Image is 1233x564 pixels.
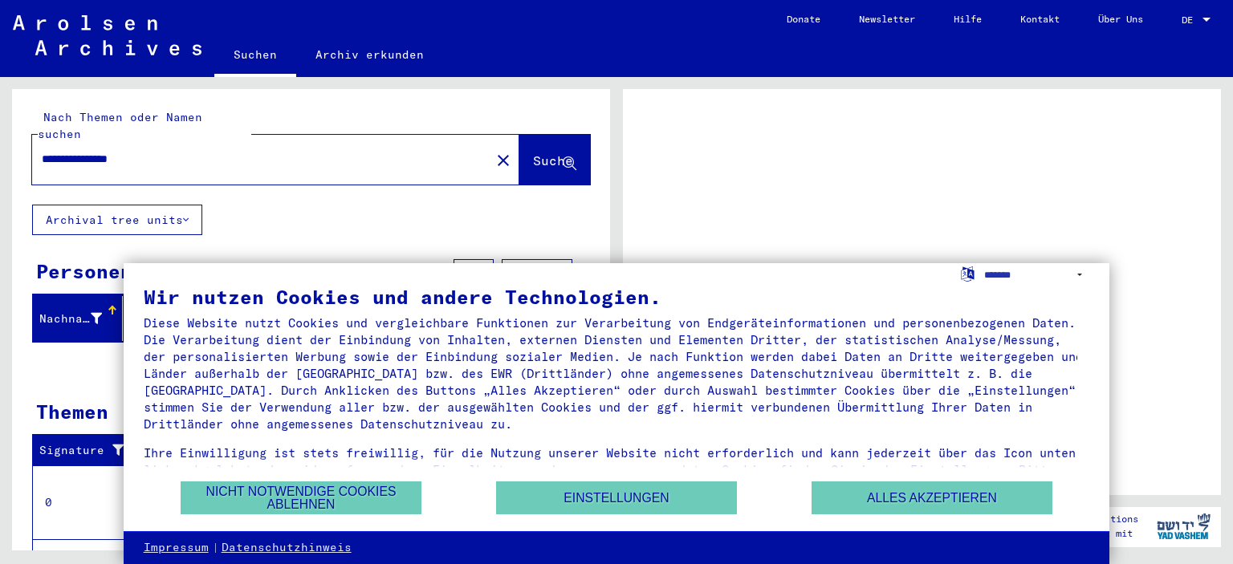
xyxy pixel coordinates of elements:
[123,296,213,341] mat-header-cell: Vorname
[144,444,1090,495] div: Ihre Einwilligung ist stets freiwillig, für die Nutzung unserer Website nicht erforderlich und ka...
[39,442,131,459] div: Signature
[502,259,572,290] button: Filter
[33,465,144,539] td: 0
[519,135,590,185] button: Suche
[1154,506,1214,546] img: yv_logo.png
[38,110,202,141] mat-label: Nach Themen oder Namen suchen
[1182,14,1199,26] span: DE
[33,296,123,341] mat-header-cell: Nachname
[39,310,102,327] div: Nachname
[144,540,209,556] a: Impressum
[494,151,513,170] mat-icon: close
[533,152,573,168] span: Suche
[32,205,202,235] button: Archival tree units
[39,306,122,331] div: Nachname
[222,540,352,556] a: Datenschutzhinweis
[39,438,147,464] div: Signature
[496,481,737,514] button: Einstellungen
[984,263,1089,286] select: Sprache auswählen
[214,35,296,77] a: Suchen
[959,266,976,281] label: Sprache auswählen
[36,257,132,286] div: Personen
[181,481,421,514] button: Nicht notwendige Cookies ablehnen
[144,287,1090,306] div: Wir nutzen Cookies und andere Technologien.
[144,314,1090,432] div: Diese Website nutzt Cookies und vergleichbare Funktionen zur Verarbeitung von Endgeräteinformatio...
[296,35,443,74] a: Archiv erkunden
[487,144,519,176] button: Clear
[13,15,201,55] img: Arolsen_neg.svg
[812,481,1052,514] button: Alles akzeptieren
[36,397,108,426] div: Themen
